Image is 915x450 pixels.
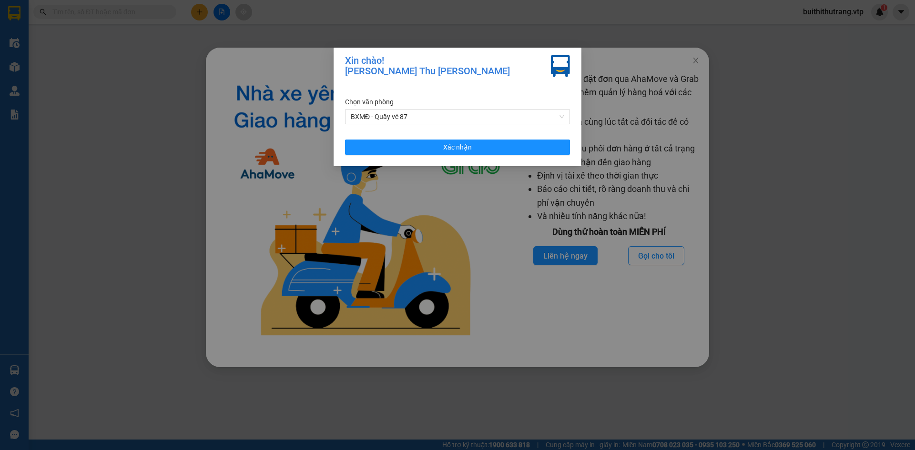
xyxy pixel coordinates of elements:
[345,97,570,107] div: Chọn văn phòng
[345,140,570,155] button: Xác nhận
[345,55,510,77] div: Xin chào! [PERSON_NAME] Thu [PERSON_NAME]
[351,110,564,124] span: BXMĐ - Quầy vé 87
[551,55,570,77] img: vxr-icon
[443,142,472,152] span: Xác nhận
